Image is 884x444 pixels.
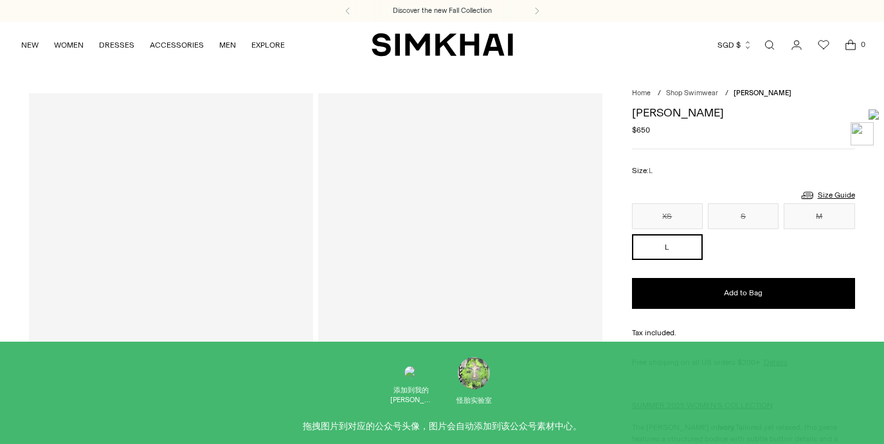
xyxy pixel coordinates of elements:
button: SGD $ [717,31,752,59]
button: S [708,203,779,229]
span: [PERSON_NAME] [734,89,791,97]
span: $650 [632,124,650,136]
a: MEN [219,31,236,59]
h1: [PERSON_NAME] [632,107,855,118]
a: Go to the account page [784,32,809,58]
a: Home [632,89,651,97]
span: 0 [857,39,869,50]
a: NEW [21,31,39,59]
div: / [725,88,728,99]
a: Size Guide [800,187,855,203]
a: SIMKHAI [372,32,513,57]
a: EXPLORE [251,31,285,59]
div: Tax included. [632,327,855,338]
div: / [658,88,661,99]
button: M [784,203,854,229]
a: Discover the new Fall Collection [393,6,492,16]
nav: breadcrumbs [632,88,855,99]
button: Add to Bag [632,278,855,309]
span: L [649,167,653,175]
a: Shop Swimwear [666,89,718,97]
button: L [632,234,703,260]
button: XS [632,203,703,229]
label: Size: [632,165,653,177]
a: Wishlist [811,32,836,58]
a: ACCESSORIES [150,31,204,59]
a: Open search modal [757,32,782,58]
a: DRESSES [99,31,134,59]
span: Add to Bag [724,288,762,299]
a: WOMEN [54,31,84,59]
a: Open cart modal [838,32,863,58]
